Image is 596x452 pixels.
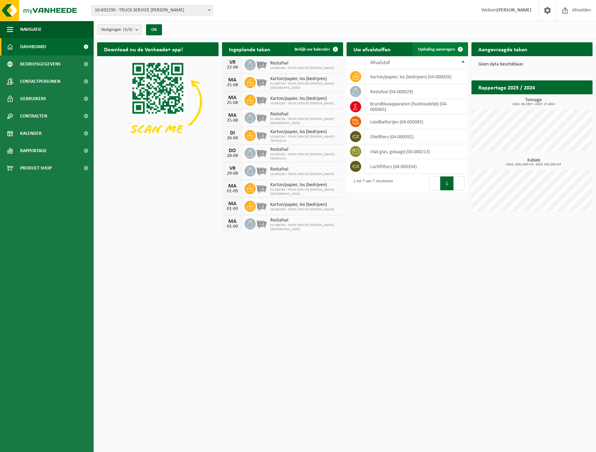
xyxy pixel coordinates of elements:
[256,76,267,88] img: WB-2500-GAL-GY-01
[475,103,593,106] span: 2024: 29,239 t - 2025: 17,494 t
[270,112,340,117] span: Restafval
[222,42,277,56] h2: Ingeplande taken
[270,76,340,82] span: Karton/papier, los (bedrijven)
[20,107,47,125] span: Contracten
[365,84,468,99] td: restafval (04-000029)
[478,62,586,67] p: Geen data beschikbaar.
[475,163,593,166] span: 2024: 1001,000 m3 - 2025: 632,600 m3
[429,176,440,190] button: Previous
[256,129,267,141] img: WB-2500-GAL-GY-01
[225,77,239,83] div: MA
[225,101,239,105] div: 25-08
[270,96,334,102] span: Karton/papier, los (bedrijven)
[270,66,334,70] span: 10-692290 - TRUCK SERVICE [PERSON_NAME]
[440,176,454,190] button: 1
[225,224,239,229] div: 01-09
[225,136,239,141] div: 26-08
[225,60,239,65] div: VR
[225,171,239,176] div: 29-08
[225,207,239,211] div: 01-09
[270,102,334,106] span: 10-692290 - TRUCK SERVICE [PERSON_NAME]
[256,182,267,194] img: WB-2500-GAL-GY-01
[20,125,42,142] span: Kalender
[20,90,46,107] span: Gebruikers
[92,6,213,15] span: 10-692290 - TRUCK SERVICE SEBASTIAN - MELEN - MELEN
[270,153,340,161] span: 10-692292 - TRUCK SERVICE [PERSON_NAME] - TEMPLOUX
[225,130,239,136] div: DI
[123,27,133,32] count: (3/3)
[270,61,334,66] span: Restafval
[471,42,534,56] h2: Aangevraagde taken
[92,5,213,16] span: 10-692290 - TRUCK SERVICE SEBASTIAN - MELEN - MELEN
[270,223,340,232] span: 01-088764 - TRUCK SERVICE [PERSON_NAME][GEOGRAPHIC_DATA]
[20,55,61,73] span: Bedrijfsgegevens
[365,129,468,144] td: oliefilters (04-000092)
[256,217,267,229] img: WB-2500-GAL-GY-01
[20,21,42,38] span: Navigatie
[256,164,267,176] img: WB-2500-GAL-GY-01
[225,65,239,70] div: 22-08
[270,172,334,176] span: 10-692290 - TRUCK SERVICE [PERSON_NAME]
[270,129,340,135] span: Karton/papier, los (bedrijven)
[295,47,330,52] span: Bekijk uw kalender
[20,142,47,159] span: Rapportage
[225,148,239,154] div: DO
[225,95,239,101] div: MA
[270,135,340,143] span: 10-692292 - TRUCK SERVICE [PERSON_NAME] - TEMPLOUX
[365,144,468,159] td: vlak glas, gelaagd (04-000213)
[256,58,267,70] img: WB-2500-GAL-GY-01
[270,82,340,90] span: 01-088764 - TRUCK SERVICE [PERSON_NAME][GEOGRAPHIC_DATA]
[225,219,239,224] div: MA
[225,118,239,123] div: 25-08
[270,147,340,153] span: Restafval
[20,73,60,90] span: Contactpersonen
[365,69,468,84] td: karton/papier, los (bedrijven) (04-000026)
[365,114,468,129] td: loodbatterijen (04-000085)
[370,60,390,66] span: Afvalstof
[225,166,239,171] div: VR
[365,99,468,114] td: brandblusapparaten (huishoudelijk) (04-000065)
[270,208,334,212] span: 10-692290 - TRUCK SERVICE [PERSON_NAME]
[475,98,593,106] h3: Tonnage
[256,94,267,105] img: WB-2500-GAL-GY-01
[270,202,334,208] span: Karton/papier, los (bedrijven)
[97,42,190,56] h2: Download nu de Vanheede+ app!
[497,8,531,13] strong: [PERSON_NAME]
[256,200,267,211] img: WB-2500-GAL-GY-01
[256,147,267,158] img: WB-2500-GAL-GY-01
[256,111,267,123] img: WB-2500-GAL-GY-01
[225,201,239,207] div: MA
[225,183,239,189] div: MA
[471,80,542,94] h2: Rapportage 2025 / 2024
[270,182,340,188] span: Karton/papier, los (bedrijven)
[225,154,239,158] div: 28-08
[347,42,398,56] h2: Uw afvalstoffen
[365,159,468,174] td: luchtfilters (04-000334)
[146,24,162,35] button: OK
[225,189,239,194] div: 01-09
[418,47,455,52] span: Ophaling aanvragen
[350,176,393,191] div: 1 tot 7 van 7 resultaten
[20,159,52,177] span: Product Shop
[270,117,340,125] span: 01-088764 - TRUCK SERVICE [PERSON_NAME][GEOGRAPHIC_DATA]
[454,176,465,190] button: Next
[289,42,342,56] a: Bekijk uw kalender
[97,24,142,35] button: Vestigingen(3/3)
[541,94,592,108] a: Bekijk rapportage
[412,42,467,56] a: Ophaling aanvragen
[270,218,340,223] span: Restafval
[101,25,133,35] span: Vestigingen
[225,83,239,88] div: 25-08
[270,188,340,196] span: 01-088764 - TRUCK SERVICE [PERSON_NAME][GEOGRAPHIC_DATA]
[475,158,593,166] h3: Kubiek
[97,56,219,147] img: Download de VHEPlus App
[225,113,239,118] div: MA
[20,38,46,55] span: Dashboard
[270,167,334,172] span: Restafval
